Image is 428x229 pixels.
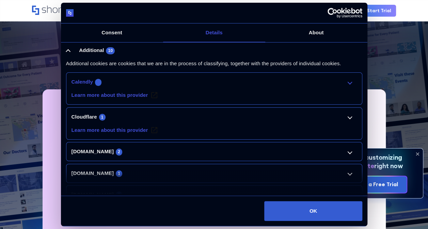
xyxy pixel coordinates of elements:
[394,196,428,229] iframe: Chat Widget
[72,113,357,121] a: Cloudflare1
[344,176,406,193] a: Start a Free Trial
[106,47,115,54] span: 10
[303,8,362,18] a: Usercentrics Cookiebot - opens in a new window
[264,201,362,221] button: OK
[265,23,367,42] a: About
[352,180,398,189] div: Start a Free Trial
[72,191,357,199] a: [DOMAIN_NAME]5
[72,147,357,156] a: [DOMAIN_NAME]2
[362,5,396,17] a: Start Trial
[72,169,357,177] a: [DOMAIN_NAME]1
[66,9,74,17] img: logo
[72,121,157,134] a: Cloudflare's privacy policy - opens in a new window
[66,60,341,66] span: Additional cookies are cookies that we are in the process of classifying, together with the provi...
[72,78,357,86] a: Calendly1
[72,86,157,99] a: Calendly's privacy policy - opens in a new window
[32,5,88,16] a: Home
[66,46,119,55] button: Additional (10)
[163,23,265,42] a: Details
[61,23,163,42] a: Consent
